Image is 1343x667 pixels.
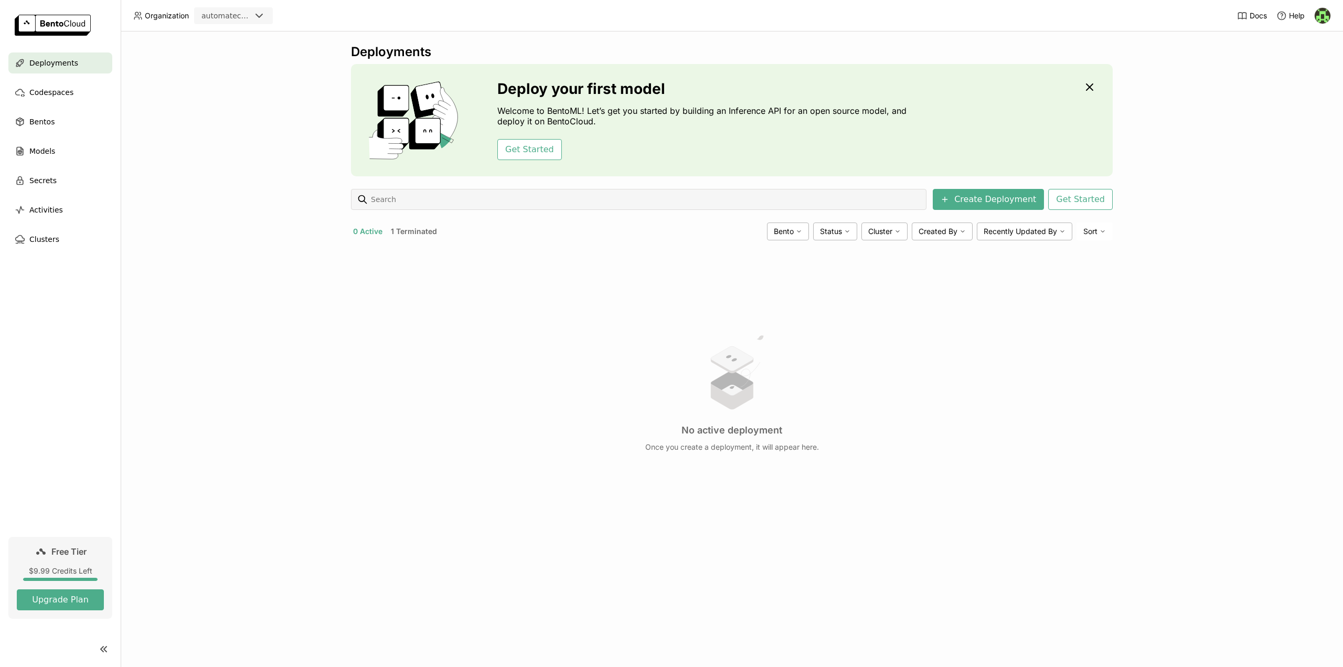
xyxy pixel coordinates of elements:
span: Status [820,227,842,236]
div: Cluster [861,223,908,240]
a: Docs [1237,10,1267,21]
div: automatechrobotik [201,10,251,21]
input: Search [370,191,922,208]
button: Upgrade Plan [17,589,104,610]
span: Secrets [29,174,57,187]
img: no results [692,333,771,412]
p: Once you create a deployment, it will appear here. [645,442,819,452]
span: Activities [29,204,63,216]
span: Free Tier [51,546,87,557]
span: Cluster [868,227,892,236]
input: Selected automatechrobotik. [252,11,253,22]
a: Activities [8,199,112,220]
a: Bentos [8,111,112,132]
div: Recently Updated By [977,223,1072,240]
span: Sort [1083,227,1097,236]
span: Created By [919,227,957,236]
span: Models [29,145,55,157]
span: Help [1289,11,1305,20]
span: Docs [1250,11,1267,20]
button: Get Started [497,139,562,160]
button: Get Started [1048,189,1113,210]
div: Help [1276,10,1305,21]
a: Secrets [8,170,112,191]
button: 1 Terminated [389,225,439,238]
img: Maxime Gagné [1315,8,1330,24]
div: Created By [912,223,973,240]
span: Bento [774,227,794,236]
span: Deployments [29,57,78,69]
h3: No active deployment [681,425,782,436]
a: Clusters [8,229,112,250]
a: Deployments [8,52,112,73]
span: Clusters [29,233,59,246]
span: Bentos [29,115,55,128]
span: Codespaces [29,86,73,99]
img: cover onboarding [359,81,472,160]
button: Create Deployment [933,189,1044,210]
a: Codespaces [8,82,112,103]
div: $9.99 Credits Left [17,566,104,576]
a: Models [8,141,112,162]
p: Welcome to BentoML! Let’s get you started by building an Inference API for an open source model, ... [497,105,912,126]
div: Deployments [351,44,1113,60]
a: Free Tier$9.99 Credits LeftUpgrade Plan [8,537,112,619]
div: Bento [767,223,809,240]
span: Organization [145,11,189,20]
h3: Deploy your first model [497,80,912,97]
span: Recently Updated By [984,227,1057,236]
img: logo [15,15,91,36]
div: Sort [1076,223,1113,240]
div: Status [813,223,857,240]
button: 0 Active [351,225,385,238]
